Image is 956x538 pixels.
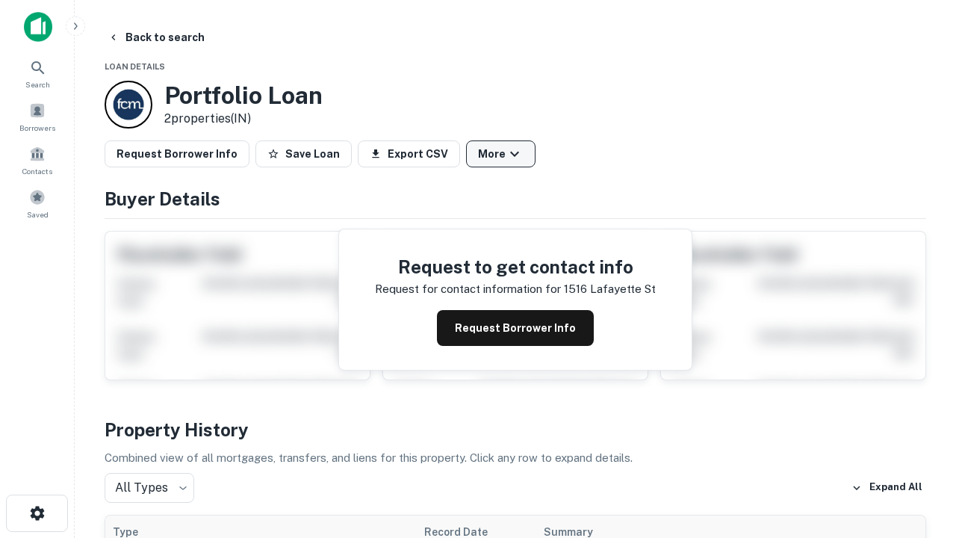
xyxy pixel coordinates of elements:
button: Back to search [102,24,211,51]
span: Contacts [22,165,52,177]
img: capitalize-icon.png [24,12,52,42]
iframe: Chat Widget [881,371,956,442]
p: 1516 lafayette st [564,280,656,298]
span: Loan Details [105,62,165,71]
a: Search [4,53,70,93]
span: Borrowers [19,122,55,134]
button: Request Borrower Info [437,310,594,346]
a: Saved [4,183,70,223]
a: Contacts [4,140,70,180]
h3: Portfolio Loan [164,81,323,110]
span: Saved [27,208,49,220]
p: 2 properties (IN) [164,110,323,128]
h4: Property History [105,416,926,443]
h4: Request to get contact info [375,253,656,280]
p: Request for contact information for [375,280,561,298]
span: Search [25,78,50,90]
a: Borrowers [4,96,70,137]
button: More [466,140,536,167]
button: Save Loan [255,140,352,167]
button: Expand All [848,477,926,499]
button: Export CSV [358,140,460,167]
h4: Buyer Details [105,185,926,212]
button: Request Borrower Info [105,140,249,167]
div: All Types [105,473,194,503]
p: Combined view of all mortgages, transfers, and liens for this property. Click any row to expand d... [105,449,926,467]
